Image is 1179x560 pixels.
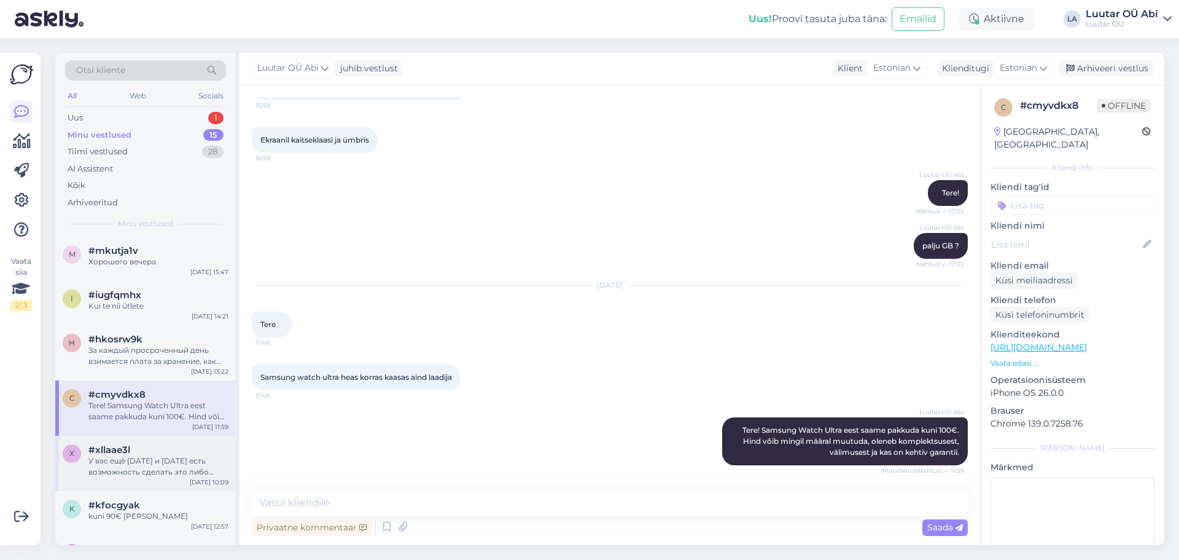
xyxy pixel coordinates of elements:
div: [DATE] 11:59 [192,422,228,432]
div: Tiimi vestlused [68,146,128,158]
span: m [69,250,76,259]
b: Uus! [749,13,772,25]
span: palju GB ? [922,241,959,250]
p: Vaata edasi ... [990,358,1154,369]
span: Minu vestlused [118,218,173,229]
div: Küsi telefoninumbrit [990,307,1089,323]
span: Estonian [873,61,911,75]
div: 2 / 3 [10,300,32,311]
div: AI Assistent [68,163,113,175]
div: Vaata siia [10,256,32,311]
div: Хорошего вечера. [88,256,228,267]
span: 11:48 [255,338,302,347]
div: Proovi tasuta juba täna: [749,12,887,26]
div: За каждый просроченный день взимается плата за хранение, как указано в Вашем договоре. [88,345,228,367]
div: Klient [833,62,863,75]
div: [DATE] 10:09 [190,478,228,487]
span: h [69,338,75,347]
div: [DATE] 12:57 [191,522,228,531]
div: Luutar OÜ [1086,19,1158,29]
div: Tere! Samsung Watch Ultra eest saame pakkuda kuni 100€. Hind võib mingil määral muutuda, oleneb k... [88,400,228,422]
div: Küsi meiliaadressi [990,272,1078,289]
div: [PERSON_NAME] [990,443,1154,454]
div: 1 [208,112,224,124]
div: Aktiivne [959,8,1034,30]
span: Nähtud ✓ 17:02 [916,207,964,216]
div: [GEOGRAPHIC_DATA], [GEOGRAPHIC_DATA] [994,125,1142,151]
span: 16:59 [255,154,302,163]
img: Askly Logo [10,63,33,86]
div: Klienditugi [937,62,989,75]
span: c [69,393,75,403]
span: i [71,294,73,303]
span: Nähtud ✓ 17:02 [916,259,964,269]
div: All [65,88,79,104]
button: Emailid [892,7,944,31]
p: Klienditeekond [990,328,1154,341]
div: Arhiveeri vestlus [1059,60,1153,77]
span: Luutar OÜ Abi [918,223,964,232]
div: [DATE] 14:21 [192,312,228,321]
span: #kfocgyak [88,500,140,511]
p: Kliendi telefon [990,294,1154,307]
p: Kliendi email [990,259,1154,272]
p: Brauser [990,404,1154,417]
span: Luutar OÜ Abi [257,61,319,75]
span: 16:59 [255,101,302,110]
div: [DATE] 13:22 [191,367,228,376]
span: #xnwzuv6k [88,544,144,555]
div: juhib vestlust [335,62,398,75]
span: k [69,504,75,513]
div: [DATE] [252,280,968,291]
div: 28 [202,146,224,158]
div: LA [1064,10,1081,28]
span: #iugfqmhx [88,290,141,301]
span: Tere! [942,188,959,197]
div: [DATE] 15:47 [190,267,228,277]
span: Luutar OÜ Abi [918,408,964,417]
div: Uus [68,112,83,124]
span: Saada [927,522,963,533]
p: Märkmed [990,461,1154,474]
span: Tere [260,320,276,329]
div: 15 [203,129,224,141]
span: Tere! Samsung Watch Ultra eest saame pakkuda kuni 100€. Hind võib mingil määral muutuda, oleneb k... [742,425,961,457]
div: Kliendi info [990,162,1154,173]
span: (Muudetud) Nähtud ✓ 11:59 [881,466,964,475]
div: Socials [196,88,226,104]
span: #hkosrw9k [88,334,142,345]
div: У вас ещё [DATE] и [DATE] есть возможность сделать это либо через интернет, либо в конторе. [88,455,228,478]
span: c [1001,103,1006,112]
span: #mkutja1v [88,245,138,256]
span: Estonian [1000,61,1037,75]
input: Lisa nimi [991,238,1140,251]
div: Arhiveeritud [68,197,118,209]
input: Lisa tag [990,196,1154,215]
span: x [69,449,74,458]
a: [URL][DOMAIN_NAME] [990,342,1087,353]
div: Kui te nii ütlete [88,301,228,312]
div: Kõik [68,179,85,192]
p: Operatsioonisüsteem [990,374,1154,387]
div: kuni 90€ [PERSON_NAME] [88,511,228,522]
p: Chrome 139.0.7258.76 [990,417,1154,430]
div: Web [127,88,149,104]
div: Luutar OÜ Abi [1086,9,1158,19]
div: Privaatne kommentaar [252,519,372,536]
p: Kliendi nimi [990,219,1154,232]
div: Minu vestlused [68,129,131,141]
p: Kliendi tag'id [990,181,1154,194]
p: iPhone OS 26.0.0 [990,387,1154,400]
div: # cmyvdkx8 [1020,98,1097,113]
span: #xllaae3l [88,444,130,455]
span: Ekraanil kaitseklaasi ja ümbris [260,135,369,144]
a: Luutar OÜ AbiLuutar OÜ [1086,9,1172,29]
span: Samsung watch ultra heas korras kaasas aind laadija [260,373,452,382]
span: 11:48 [255,391,302,400]
span: #cmyvdkx8 [88,389,146,400]
span: Luutar OÜ Abi [918,170,964,179]
span: Otsi kliente [76,64,125,77]
span: Offline [1097,99,1151,112]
